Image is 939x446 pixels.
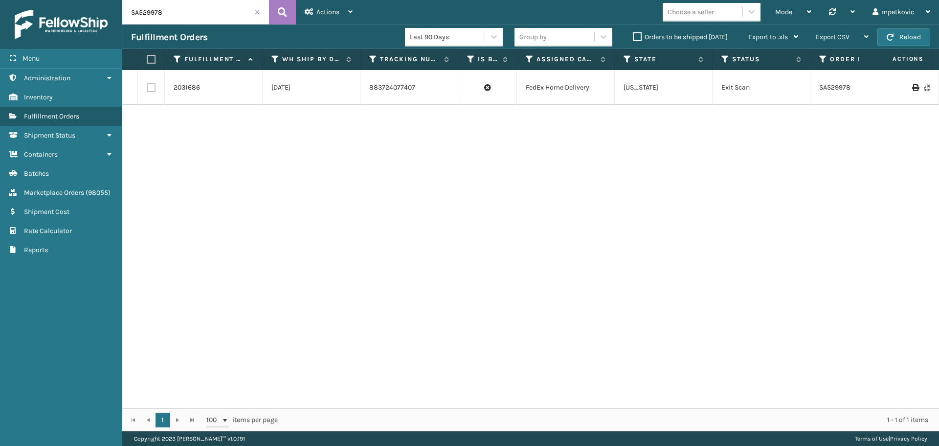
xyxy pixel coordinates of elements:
i: Never Shipped [924,84,930,91]
a: Privacy Policy [890,435,927,442]
span: Reports [24,246,48,254]
label: Fulfillment Order Id [184,55,244,64]
label: State [634,55,693,64]
span: Export to .xls [748,33,788,41]
label: Assigned Carrier Service [537,55,596,64]
a: 1 [156,413,170,427]
button: Reload [877,28,930,46]
a: SA529978 [819,83,850,93]
p: Copyright 2023 [PERSON_NAME]™ v 1.0.191 [134,431,245,446]
div: | [855,431,927,446]
span: Shipment Cost [24,208,69,216]
span: 100 [206,415,221,425]
label: Status [732,55,791,64]
i: Print Label [912,84,918,91]
span: ( 98055 ) [86,188,111,197]
span: Inventory [24,93,53,101]
label: WH Ship By Date [282,55,341,64]
div: 1 - 1 of 1 items [291,415,928,425]
span: Administration [24,74,70,82]
span: Rate Calculator [24,227,72,235]
div: Group by [519,32,547,42]
img: logo [15,10,108,39]
td: [US_STATE] [615,70,713,105]
td: Exit Scan [713,70,810,105]
label: Is Buy Shipping [478,55,498,64]
td: FedEx Home Delivery [517,70,615,105]
span: Actions [862,51,930,67]
span: Actions [316,8,339,16]
span: Marketplace Orders [24,188,84,197]
div: Last 90 Days [410,32,486,42]
label: Order Number [830,55,889,64]
span: Fulfillment Orders [24,112,79,120]
span: Export CSV [816,33,850,41]
label: Orders to be shipped [DATE] [633,33,728,41]
div: Choose a seller [668,7,714,17]
td: [DATE] [263,70,360,105]
a: 883724077407 [369,83,415,92]
span: Shipment Status [24,131,75,140]
a: Terms of Use [855,435,889,442]
span: Mode [775,8,792,16]
span: items per page [206,413,278,427]
span: Containers [24,150,58,159]
a: 2031686 [174,83,200,93]
label: Tracking Number [380,55,439,64]
span: Batches [24,169,49,178]
h3: Fulfillment Orders [131,31,207,43]
span: Menu [22,54,40,63]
